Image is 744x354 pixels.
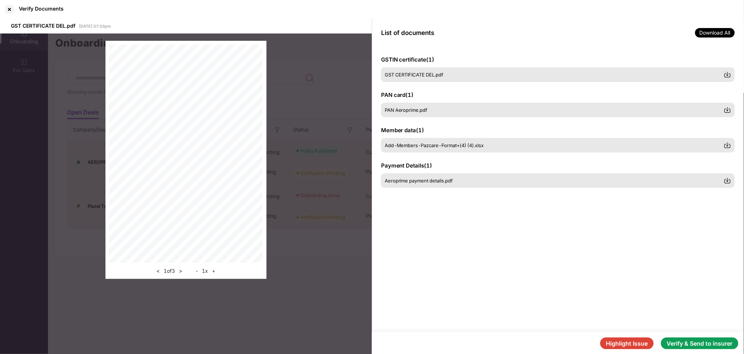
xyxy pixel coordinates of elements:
img: svg+xml;base64,PHN2ZyBpZD0iRG93bmxvYWQtMzJ4MzIiIHhtbG5zPSJodHRwOi8vd3d3LnczLm9yZy8yMDAwL3N2ZyIgd2... [724,106,731,114]
div: Verify Documents [19,5,64,12]
button: - [194,267,200,275]
span: Download All [695,28,735,38]
span: PAN Aeroprime.pdf [385,107,428,113]
button: Verify & Send to insurer [661,338,739,349]
div: 1 x [194,267,218,275]
span: GSTIN certificate ( 1 ) [381,56,435,63]
img: svg+xml;base64,PHN2ZyBpZD0iRG93bmxvYWQtMzJ4MzIiIHhtbG5zPSJodHRwOi8vd3d3LnczLm9yZy8yMDAwL3N2ZyIgd2... [724,71,731,78]
span: [DATE] 07:03pm [79,24,111,29]
img: svg+xml;base64,PHN2ZyBpZD0iRG93bmxvYWQtMzJ4MzIiIHhtbG5zPSJodHRwOi8vd3d3LnczLm9yZy8yMDAwL3N2ZyIgd2... [724,142,731,149]
button: + [210,267,218,275]
span: GST CERTIFICATE DEL.pdf [11,23,75,29]
span: PAN card ( 1 ) [381,91,414,98]
button: Highlight Issue [600,338,654,349]
span: List of documents [381,29,435,36]
span: Member data ( 1 ) [381,127,424,134]
div: 1 of 3 [155,267,185,275]
span: Aeroprime payment details.pdf [385,178,453,184]
span: GST CERTIFICATE DEL.pdf [385,72,444,78]
img: svg+xml;base64,PHN2ZyBpZD0iRG93bmxvYWQtMzJ4MzIiIHhtbG5zPSJodHRwOi8vd3d3LnczLm9yZy8yMDAwL3N2ZyIgd2... [724,177,731,184]
span: Add-Members-Pazcare-Format+(4) (4).xlsx [385,142,484,148]
button: > [177,267,185,275]
button: < [155,267,162,275]
span: Payment Details ( 1 ) [381,162,432,169]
